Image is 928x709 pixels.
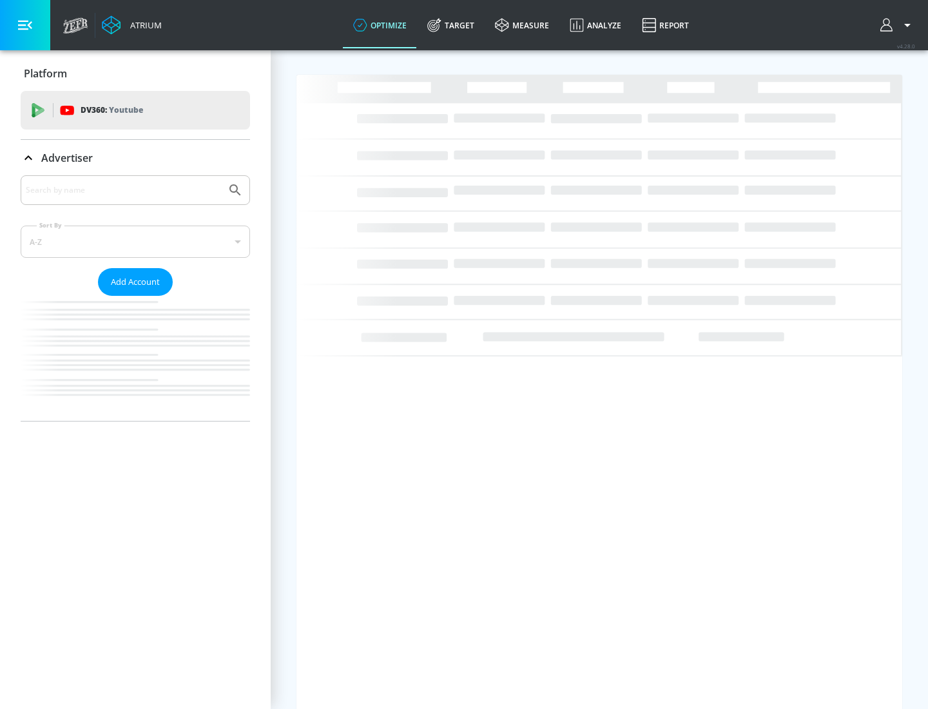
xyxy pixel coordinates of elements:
span: Add Account [111,275,160,289]
input: Search by name [26,182,221,199]
p: DV360: [81,103,143,117]
div: Atrium [125,19,162,31]
a: measure [485,2,559,48]
nav: list of Advertiser [21,296,250,421]
span: v 4.28.0 [897,43,915,50]
p: Advertiser [41,151,93,165]
button: Add Account [98,268,173,296]
div: Advertiser [21,175,250,421]
a: Atrium [102,15,162,35]
div: Platform [21,55,250,92]
a: Analyze [559,2,632,48]
p: Platform [24,66,67,81]
p: Youtube [109,103,143,117]
a: Target [417,2,485,48]
label: Sort By [37,221,64,229]
a: Report [632,2,699,48]
div: DV360: Youtube [21,91,250,130]
div: A-Z [21,226,250,258]
div: Advertiser [21,140,250,176]
a: optimize [343,2,417,48]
